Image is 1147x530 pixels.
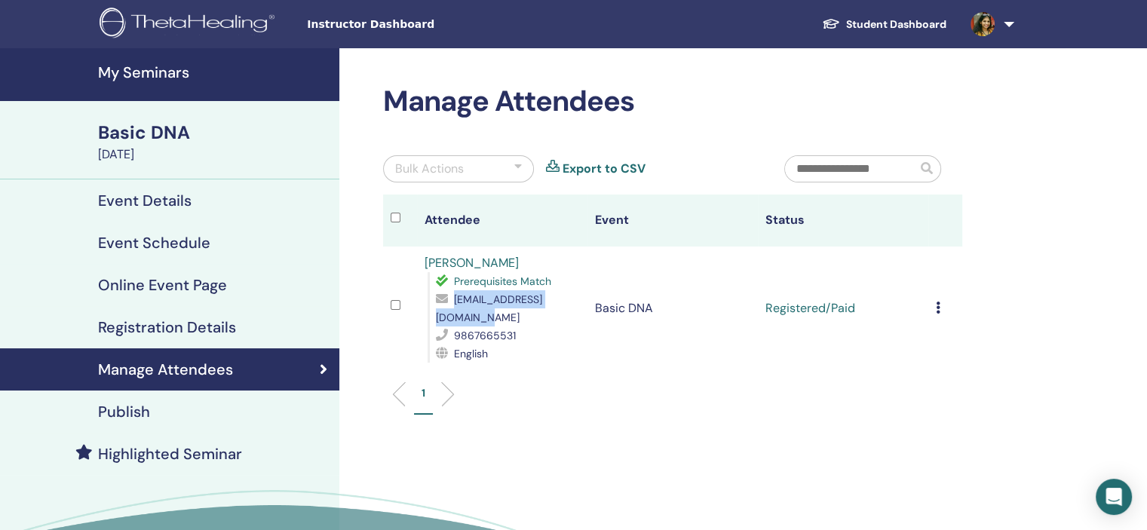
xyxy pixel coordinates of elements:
h4: Online Event Page [98,276,227,294]
div: Open Intercom Messenger [1096,479,1132,515]
span: Instructor Dashboard [307,17,533,32]
a: Export to CSV [563,160,646,178]
h4: Event Details [98,191,192,210]
a: Student Dashboard [810,11,958,38]
span: 9867665531 [454,329,516,342]
h2: Manage Attendees [383,84,962,119]
h4: Registration Details [98,318,236,336]
p: 1 [422,385,425,401]
img: logo.png [100,8,280,41]
span: English [454,347,488,360]
th: Event [587,195,758,247]
span: Prerequisites Match [454,274,551,288]
img: default.jpg [971,12,995,36]
h4: Manage Attendees [98,360,233,378]
div: Basic DNA [98,120,330,146]
img: graduation-cap-white.svg [822,17,840,30]
h4: Event Schedule [98,234,210,252]
h4: Highlighted Seminar [98,445,242,463]
th: Attendee [417,195,587,247]
span: [EMAIL_ADDRESS][DOMAIN_NAME] [436,293,542,324]
th: Status [758,195,928,247]
div: [DATE] [98,146,330,164]
a: [PERSON_NAME] [425,255,519,271]
a: Basic DNA[DATE] [89,120,339,164]
h4: My Seminars [98,63,330,81]
h4: Publish [98,403,150,421]
td: Basic DNA [587,247,758,370]
div: Bulk Actions [395,160,464,178]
